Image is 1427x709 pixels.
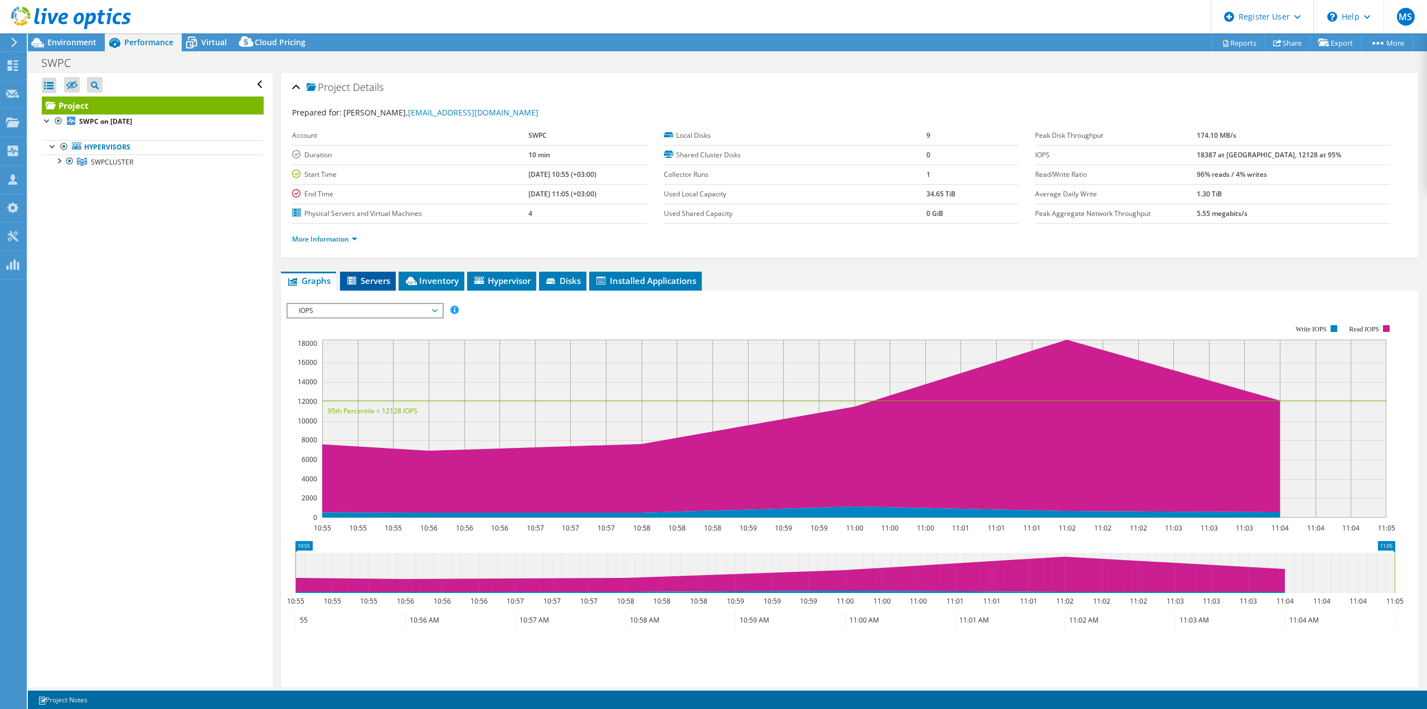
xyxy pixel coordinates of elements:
[926,150,930,160] b: 0
[1236,523,1253,533] text: 11:03
[1035,169,1197,180] label: Read/Write Ratio
[664,208,926,219] label: Used Shared Capacity
[360,596,377,606] text: 10:55
[690,596,707,606] text: 10:58
[1265,34,1310,51] a: Share
[302,493,317,503] text: 2000
[545,275,581,286] span: Disks
[328,406,418,416] text: 95th Percentile = 12128 IOPS
[1313,596,1331,606] text: 11:04
[873,596,891,606] text: 11:00
[775,523,792,533] text: 10:59
[664,169,926,180] label: Collector Runs
[434,596,451,606] text: 10:56
[298,339,317,348] text: 18000
[298,358,317,367] text: 16000
[633,523,651,533] text: 10:58
[881,523,899,533] text: 11:00
[292,208,528,219] label: Physical Servers and Virtual Machines
[983,596,1001,606] text: 11:01
[1203,596,1220,606] text: 11:03
[1167,596,1184,606] text: 11:03
[292,107,342,118] label: Prepared for:
[668,523,686,533] text: 10:58
[1059,523,1076,533] text: 11:02
[926,170,930,179] b: 1
[292,130,528,141] label: Account
[313,513,317,522] text: 0
[1342,523,1360,533] text: 11:04
[528,131,547,140] b: SWPC
[562,523,579,533] text: 10:57
[1307,523,1324,533] text: 11:04
[664,149,926,161] label: Shared Cluster Disks
[292,234,357,244] a: More Information
[727,596,744,606] text: 10:59
[1350,596,1367,606] text: 11:04
[79,117,132,126] b: SWPC on [DATE]
[346,275,390,286] span: Servers
[307,82,350,93] span: Project
[837,596,854,606] text: 11:00
[528,209,532,218] b: 4
[926,189,955,199] b: 34.65 TiB
[664,189,926,200] label: Used Local Capacity
[1361,34,1413,51] a: More
[617,596,634,606] text: 10:58
[595,275,696,286] span: Installed Applications
[314,523,331,533] text: 10:55
[293,304,436,317] span: IOPS
[1197,209,1248,218] b: 5.55 megabits/s
[952,523,969,533] text: 11:01
[1020,596,1037,606] text: 11:01
[764,596,781,606] text: 10:59
[1197,150,1341,160] b: 18387 at [GEOGRAPHIC_DATA], 12128 at 95%
[1197,189,1222,199] b: 1.30 TiB
[1378,523,1395,533] text: 11:05
[910,596,927,606] text: 11:00
[653,596,671,606] text: 10:58
[42,155,264,169] a: SWPCLUSTER
[1197,131,1236,140] b: 174.10 MB/s
[292,149,528,161] label: Duration
[491,523,508,533] text: 10:56
[543,596,561,606] text: 10:57
[201,37,227,47] span: Virtual
[30,693,95,707] a: Project Notes
[298,377,317,387] text: 14000
[255,37,305,47] span: Cloud Pricing
[456,523,473,533] text: 10:56
[343,107,538,118] span: [PERSON_NAME],
[800,596,817,606] text: 10:59
[1212,34,1265,51] a: Reports
[810,523,828,533] text: 10:59
[1056,596,1074,606] text: 11:02
[42,97,264,114] a: Project
[926,209,943,218] b: 0 GiB
[1035,189,1197,200] label: Average Daily Write
[1327,12,1337,22] svg: \n
[1035,149,1197,161] label: IOPS
[1023,523,1041,533] text: 11:01
[1201,523,1218,533] text: 11:03
[287,596,304,606] text: 10:55
[397,596,414,606] text: 10:56
[1035,130,1197,141] label: Peak Disk Throughput
[1295,325,1327,333] text: Write IOPS
[42,114,264,129] a: SWPC on [DATE]
[350,523,367,533] text: 10:55
[740,523,757,533] text: 10:59
[1094,523,1111,533] text: 11:02
[420,523,438,533] text: 10:56
[302,455,317,464] text: 6000
[917,523,934,533] text: 11:00
[1130,523,1147,533] text: 11:02
[528,170,596,179] b: [DATE] 10:55 (+03:00)
[47,37,96,47] span: Environment
[353,80,384,94] span: Details
[988,523,1005,533] text: 11:01
[408,107,538,118] a: [EMAIL_ADDRESS][DOMAIN_NAME]
[1397,8,1415,26] span: MS
[42,140,264,155] a: Hypervisors
[1310,34,1362,51] a: Export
